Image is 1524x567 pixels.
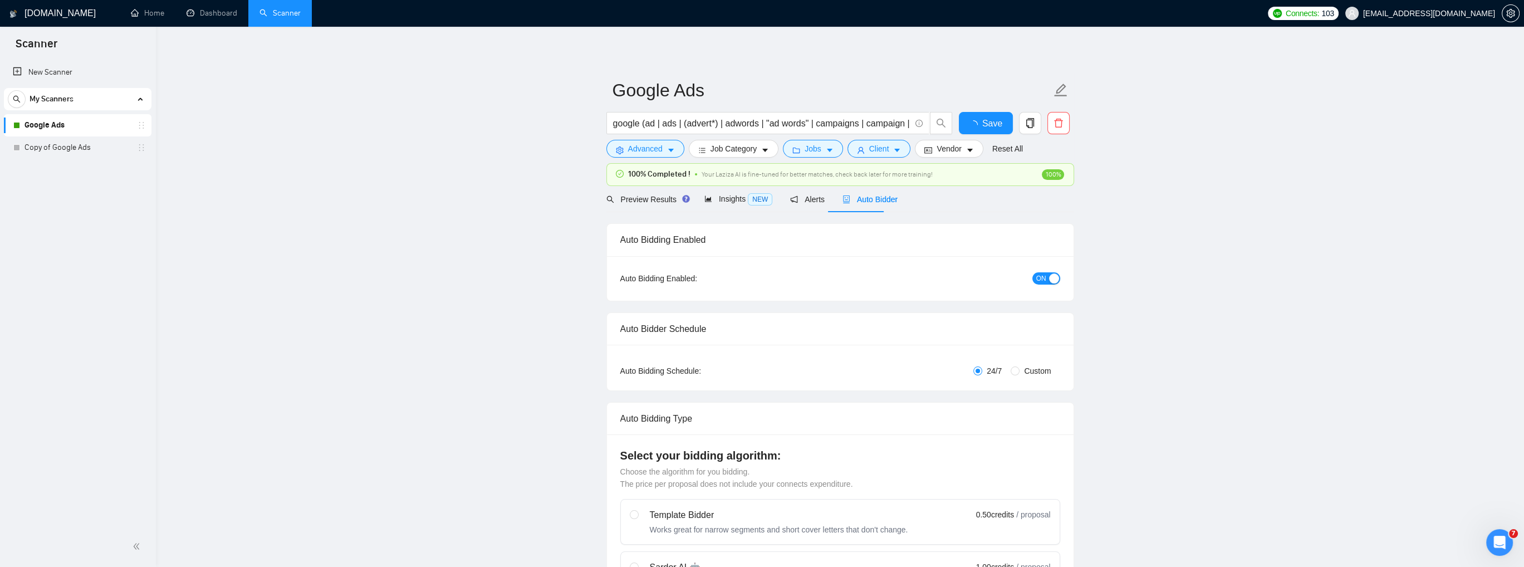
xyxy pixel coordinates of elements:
[612,76,1051,104] input: Scanner name...
[259,8,301,18] a: searchScanner
[187,8,237,18] a: dashboardDashboard
[842,195,898,204] span: Auto Bidder
[698,146,706,154] span: bars
[748,193,772,206] span: NEW
[1273,9,1282,18] img: upwork-logo.png
[966,146,974,154] span: caret-down
[620,272,767,285] div: Auto Bidding Enabled:
[1020,118,1041,128] span: copy
[959,112,1013,134] button: Save
[790,195,825,204] span: Alerts
[689,140,778,158] button: barsJob Categorycaret-down
[761,146,769,154] span: caret-down
[8,95,25,103] span: search
[702,170,933,178] span: Your Laziza AI is fine-tuned for better matches, check back later for more training!
[9,5,17,23] img: logo
[606,140,684,158] button: settingAdvancedcaret-down
[4,88,151,159] li: My Scanners
[620,365,767,377] div: Auto Bidding Schedule:
[930,112,952,134] button: search
[842,195,850,203] span: robot
[30,88,73,110] span: My Scanners
[606,195,614,203] span: search
[924,146,932,154] span: idcard
[620,448,1060,463] h4: Select your bidding algorithm:
[1321,7,1334,19] span: 103
[1036,272,1046,285] span: ON
[650,509,908,522] div: Template Bidder
[1286,7,1319,19] span: Connects:
[826,146,834,154] span: caret-down
[1348,9,1356,17] span: user
[1047,112,1070,134] button: delete
[790,195,798,203] span: notification
[869,143,889,155] span: Client
[613,116,910,130] input: Search Freelance Jobs...
[915,140,983,158] button: idcardVendorcaret-down
[606,195,687,204] span: Preview Results
[131,8,164,18] a: homeHome
[7,36,66,59] span: Scanner
[982,116,1002,130] span: Save
[620,467,853,488] span: Choose the algorithm for you bidding. The price per proposal does not include your connects expen...
[1016,509,1050,520] span: / proposal
[847,140,911,158] button: userClientcaret-down
[930,118,952,128] span: search
[620,224,1060,256] div: Auto Bidding Enabled
[704,195,712,203] span: area-chart
[992,143,1023,155] a: Reset All
[650,524,908,535] div: Works great for narrow segments and short cover letters that don't change.
[1048,118,1069,128] span: delete
[704,194,772,203] span: Insights
[857,146,865,154] span: user
[915,120,923,127] span: info-circle
[24,136,130,159] a: Copy of Google Ads
[681,194,691,204] div: Tooltip anchor
[13,61,143,84] a: New Scanner
[1053,83,1068,97] span: edit
[137,121,146,130] span: holder
[628,168,690,180] span: 100% Completed !
[710,143,757,155] span: Job Category
[616,170,624,178] span: check-circle
[628,143,663,155] span: Advanced
[8,90,26,108] button: search
[667,146,675,154] span: caret-down
[1020,365,1055,377] span: Custom
[982,365,1006,377] span: 24/7
[969,120,982,129] span: loading
[792,146,800,154] span: folder
[805,143,821,155] span: Jobs
[620,403,1060,434] div: Auto Bidding Type
[893,146,901,154] span: caret-down
[1502,9,1520,18] a: setting
[1502,4,1520,22] button: setting
[1509,529,1518,538] span: 7
[976,509,1014,521] span: 0.50 credits
[783,140,843,158] button: folderJobscaret-down
[1486,529,1513,556] iframe: Intercom live chat
[616,146,624,154] span: setting
[620,313,1060,345] div: Auto Bidder Schedule
[1019,112,1041,134] button: copy
[937,143,961,155] span: Vendor
[1042,169,1064,180] span: 100%
[24,114,130,136] a: Google Ads
[137,143,146,152] span: holder
[4,61,151,84] li: New Scanner
[1502,9,1519,18] span: setting
[133,541,144,552] span: double-left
